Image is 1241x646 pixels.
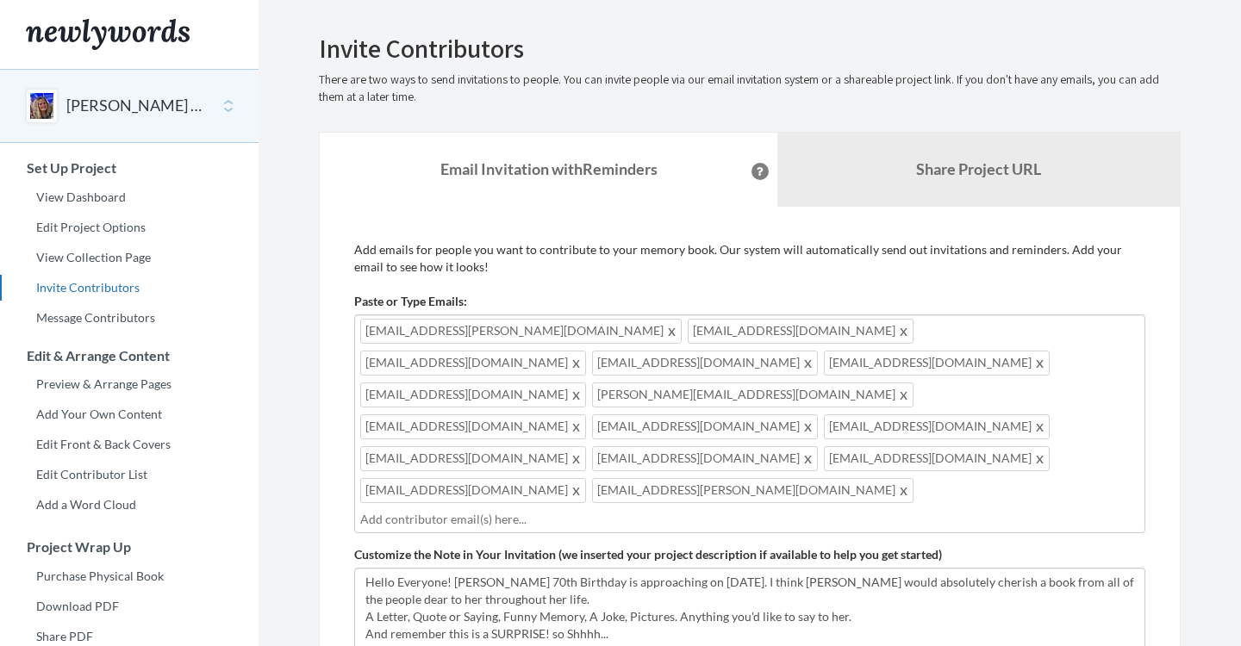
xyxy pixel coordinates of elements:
[66,95,206,117] button: [PERSON_NAME] 70th Birthday
[360,414,586,439] span: [EMAIL_ADDRESS][DOMAIN_NAME]
[360,446,586,471] span: [EMAIL_ADDRESS][DOMAIN_NAME]
[1,348,259,363] h3: Edit & Arrange Content
[824,351,1050,376] span: [EMAIL_ADDRESS][DOMAIN_NAME]
[592,446,818,471] span: [EMAIL_ADDRESS][DOMAIN_NAME]
[1107,594,1224,637] iframe: Opens a widget where you can chat to one of our agents
[319,34,1181,63] h2: Invite Contributors
[354,546,942,563] label: Customize the Note in Your Invitation (we inserted your project description if available to help ...
[360,351,586,376] span: [EMAIL_ADDRESS][DOMAIN_NAME]
[360,510,1139,529] input: Add contributor email(s) here...
[1,539,259,555] h3: Project Wrap Up
[824,446,1050,471] span: [EMAIL_ADDRESS][DOMAIN_NAME]
[319,71,1181,106] p: There are two ways to send invitations to people. You can invite people via our email invitation ...
[360,382,586,407] span: [EMAIL_ADDRESS][DOMAIN_NAME]
[360,319,682,344] span: [EMAIL_ADDRESS][PERSON_NAME][DOMAIN_NAME]
[824,414,1050,439] span: [EMAIL_ADDRESS][DOMAIN_NAME]
[688,319,914,344] span: [EMAIL_ADDRESS][DOMAIN_NAME]
[354,241,1145,276] p: Add emails for people you want to contribute to your memory book. Our system will automatically s...
[592,351,818,376] span: [EMAIL_ADDRESS][DOMAIN_NAME]
[1,160,259,176] h3: Set Up Project
[592,478,914,503] span: [EMAIL_ADDRESS][PERSON_NAME][DOMAIN_NAME]
[916,159,1041,178] b: Share Project URL
[360,478,586,503] span: [EMAIL_ADDRESS][DOMAIN_NAME]
[592,414,818,439] span: [EMAIL_ADDRESS][DOMAIN_NAME]
[440,159,658,178] strong: Email Invitation with Reminders
[26,19,190,50] img: Newlywords logo
[592,382,914,407] span: [PERSON_NAME][EMAIL_ADDRESS][DOMAIN_NAME]
[354,293,467,310] label: Paste or Type Emails:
